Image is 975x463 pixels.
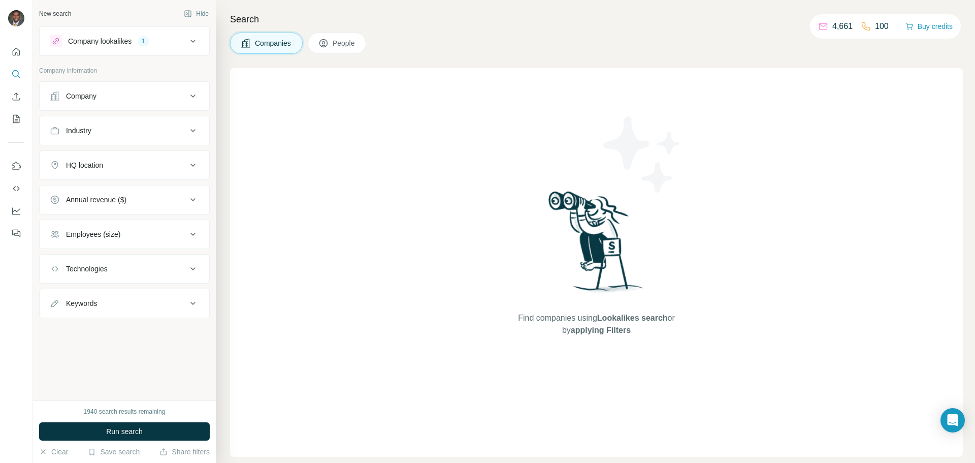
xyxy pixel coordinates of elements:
[597,109,688,200] img: Surfe Illustration - Stars
[8,202,24,220] button: Dashboard
[230,12,963,26] h4: Search
[159,447,210,457] button: Share filters
[333,38,356,48] span: People
[40,188,209,212] button: Annual revenue ($)
[255,38,292,48] span: Companies
[106,426,143,437] span: Run search
[8,87,24,106] button: Enrich CSV
[940,408,965,433] div: Open Intercom Messenger
[66,229,120,239] div: Employees (size)
[8,224,24,242] button: Feedback
[832,20,853,33] p: 4,661
[66,195,126,205] div: Annual revenue ($)
[8,10,24,26] img: Avatar
[8,65,24,83] button: Search
[66,264,108,274] div: Technologies
[40,291,209,316] button: Keywords
[571,326,631,334] span: applying Filters
[40,222,209,246] button: Employees (size)
[88,447,140,457] button: Save search
[66,91,96,101] div: Company
[40,29,209,53] button: Company lookalikes1
[40,257,209,281] button: Technologies
[8,157,24,175] button: Use Surfe on LinkedIn
[39,9,71,18] div: New search
[905,19,953,34] button: Buy credits
[68,36,132,46] div: Company lookalikes
[40,153,209,177] button: HQ location
[8,43,24,61] button: Quick start
[66,298,97,308] div: Keywords
[39,422,210,441] button: Run search
[84,407,166,416] div: 1940 search results remaining
[515,312,677,336] span: Find companies using or by
[8,179,24,198] button: Use Surfe API
[39,447,68,457] button: Clear
[40,118,209,143] button: Industry
[66,160,103,170] div: HQ location
[177,6,216,21] button: Hide
[544,189,649,302] img: Surfe Illustration - Woman searching with binoculars
[39,66,210,75] p: Company information
[40,84,209,108] button: Company
[138,37,149,46] div: 1
[66,126,91,136] div: Industry
[8,110,24,128] button: My lists
[597,314,668,322] span: Lookalikes search
[875,20,889,33] p: 100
